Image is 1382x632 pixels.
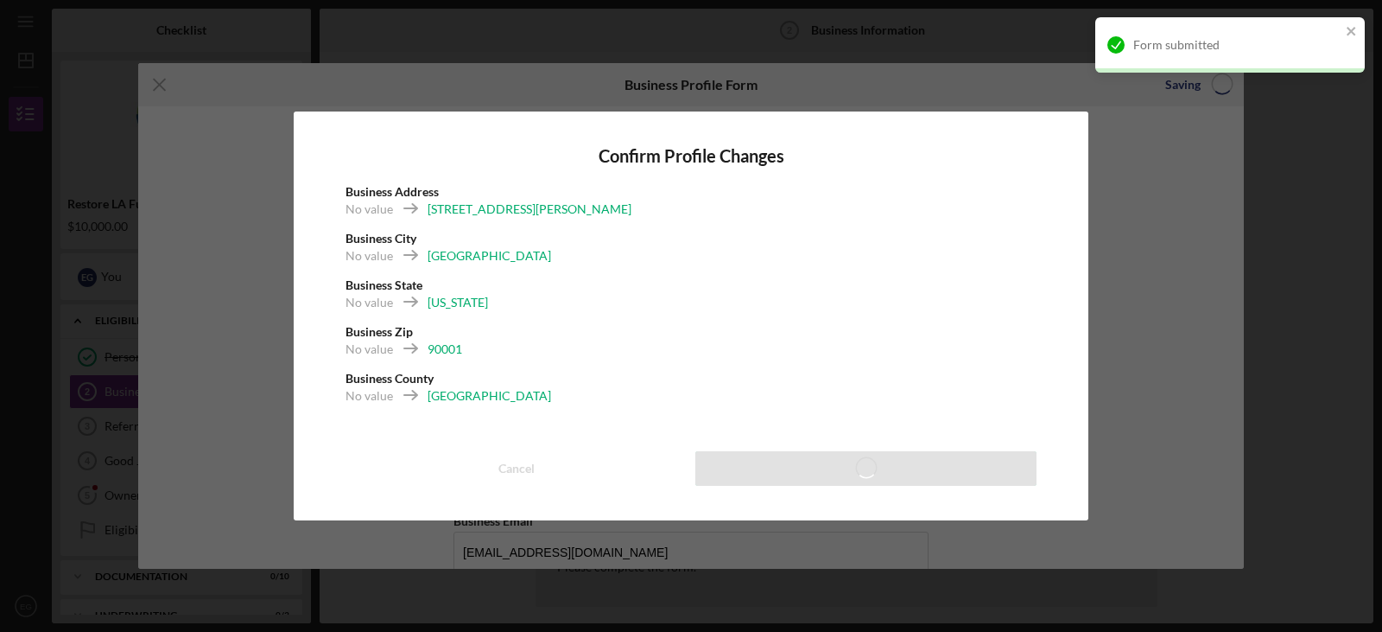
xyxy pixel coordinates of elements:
[345,294,393,311] div: No value
[345,324,413,339] b: Business Zip
[428,247,551,265] div: [GEOGRAPHIC_DATA]
[695,451,1036,486] button: Save
[345,247,393,265] div: No value
[498,451,535,486] div: Cancel
[428,201,631,218] div: [STREET_ADDRESS][PERSON_NAME]
[345,387,393,405] div: No value
[428,387,551,405] div: [GEOGRAPHIC_DATA]
[345,451,687,486] button: Cancel
[1346,24,1358,41] button: close
[345,184,439,199] b: Business Address
[345,201,393,218] div: No value
[428,341,462,358] div: 90001
[345,278,422,292] b: Business State
[345,231,416,246] b: Business City
[345,146,1036,166] h4: Confirm Profile Changes
[428,294,488,311] div: [US_STATE]
[345,341,393,358] div: No value
[345,371,434,386] b: Business County
[1133,38,1341,52] div: Form submitted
